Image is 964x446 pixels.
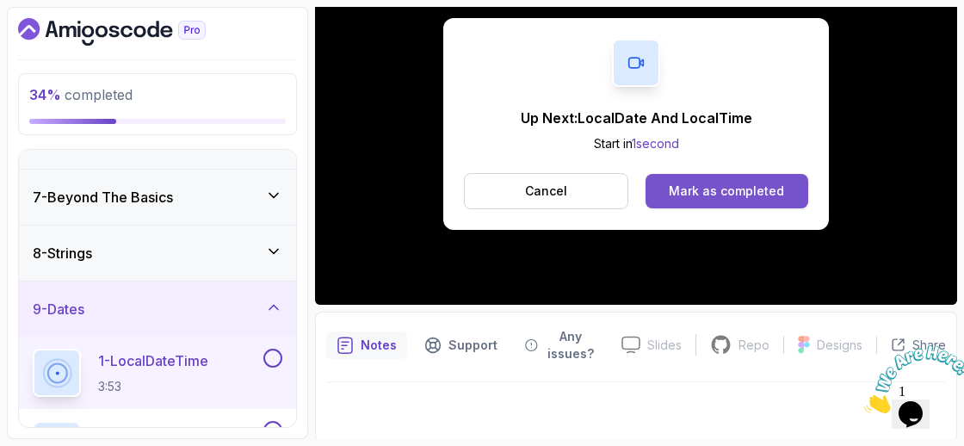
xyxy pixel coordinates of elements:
span: 1 [7,7,14,22]
button: notes button [326,323,407,368]
button: 8-Strings [19,226,296,281]
span: 34 % [29,86,61,103]
p: Designs [817,337,862,354]
p: Notes [361,337,397,354]
iframe: chat widget [857,338,964,420]
button: Support button [414,323,508,368]
div: Mark as completed [669,183,784,200]
p: Any issues? [545,328,597,362]
p: 1 - LocalDateTime [98,350,208,371]
button: Share [876,337,946,354]
a: Dashboard [18,18,245,46]
p: Support [448,337,497,354]
button: Cancel [464,173,628,209]
button: 1-LocalDateTime3:53 [33,349,282,397]
p: Share [912,337,946,354]
p: Start in [521,135,752,152]
button: 9-Dates [19,282,296,337]
p: 3:53 [98,378,208,395]
h3: 7 - Beyond The Basics [33,187,173,208]
button: 7-Beyond The Basics [19,170,296,225]
p: 2 - LocalDate And LocalTime [98,423,260,443]
p: Repo [738,337,769,354]
h3: 8 - Strings [33,243,92,263]
button: Mark as completed [646,174,808,208]
span: completed [29,86,133,103]
p: Cancel [525,183,567,200]
p: Up Next: LocalDate And LocalTime [521,108,752,128]
span: 1 second [632,136,679,151]
button: Feedback button [515,323,608,368]
img: Chat attention grabber [7,7,114,75]
h3: 9 - Dates [33,299,84,319]
p: Slides [647,337,682,354]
